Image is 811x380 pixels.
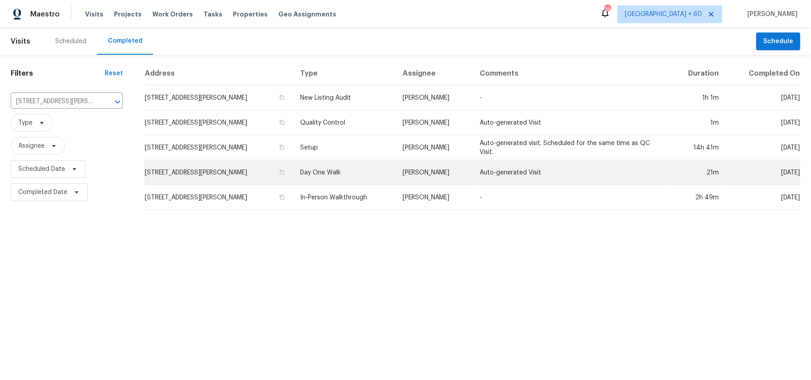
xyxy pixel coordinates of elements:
button: Copy Address [278,93,286,101]
td: Auto-generated visit. Scheduled for the same time as QC Visit. [473,135,669,160]
td: [PERSON_NAME] [395,135,473,160]
span: Visits [85,10,103,19]
span: [PERSON_NAME] [744,10,798,19]
td: [PERSON_NAME] [395,110,473,135]
div: Completed [108,36,143,45]
span: Maestro [30,10,60,19]
button: Copy Address [278,193,286,201]
div: 769 [604,5,611,14]
td: New Listing Audit [293,85,395,110]
span: Geo Assignments [278,10,336,19]
span: Schedule [763,36,793,47]
td: 14h 41m [669,135,726,160]
td: Auto-generated Visit [473,110,669,135]
div: Reset [105,69,123,78]
td: [DATE] [726,185,800,210]
td: [STREET_ADDRESS][PERSON_NAME] [144,160,293,185]
span: Assignee [18,141,45,150]
td: [PERSON_NAME] [395,185,473,210]
td: In-Person Walkthrough [293,185,395,210]
td: [PERSON_NAME] [395,85,473,110]
h1: Filters [11,69,105,78]
td: 2h 49m [669,185,726,210]
th: Completed On [726,62,800,85]
span: Type [18,118,33,127]
td: [STREET_ADDRESS][PERSON_NAME] [144,135,293,160]
th: Assignee [395,62,473,85]
td: Quality Control [293,110,395,135]
td: - [473,85,669,110]
td: - [473,185,669,210]
button: Open [111,96,124,108]
td: [STREET_ADDRESS][PERSON_NAME] [144,85,293,110]
span: Scheduled Date [18,165,65,174]
td: 1h 1m [669,85,726,110]
button: Copy Address [278,143,286,151]
td: [DATE] [726,85,800,110]
button: Copy Address [278,168,286,176]
span: Projects [114,10,142,19]
td: [DATE] [726,110,800,135]
div: Scheduled [55,37,86,46]
td: Auto-generated Visit [473,160,669,185]
td: 1m [669,110,726,135]
span: [GEOGRAPHIC_DATA] + 60 [625,10,702,19]
th: Comments [473,62,669,85]
td: [STREET_ADDRESS][PERSON_NAME] [144,110,293,135]
td: [DATE] [726,160,800,185]
span: Work Orders [152,10,193,19]
td: Day One Walk [293,160,395,185]
input: Search for an address... [11,95,98,109]
span: Visits [11,32,30,51]
th: Type [293,62,395,85]
td: 21m [669,160,726,185]
td: [STREET_ADDRESS][PERSON_NAME] [144,185,293,210]
td: Setup [293,135,395,160]
span: Completed Date [18,188,67,197]
td: [PERSON_NAME] [395,160,473,185]
button: Copy Address [278,118,286,126]
button: Schedule [756,32,800,51]
th: Address [144,62,293,85]
span: Properties [233,10,268,19]
th: Duration [669,62,726,85]
span: Tasks [204,11,222,17]
td: [DATE] [726,135,800,160]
